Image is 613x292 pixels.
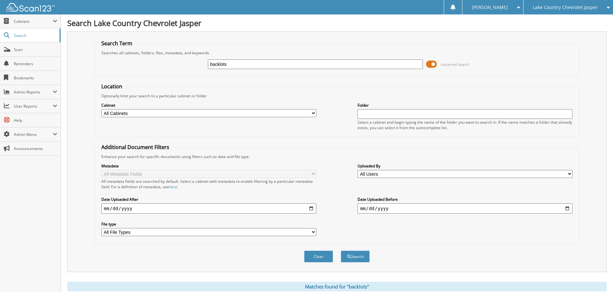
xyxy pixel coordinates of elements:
[358,163,572,169] label: Uploaded By
[304,251,333,262] button: Clear
[98,93,576,99] div: Optionally limit your search to a particular cabinet or folder
[98,154,576,159] div: Enhance your search for specific documents using filters such as date and file type.
[98,50,576,56] div: Searches all cabinets, folders, files, metadata, and keywords
[14,132,53,137] span: Admin Menu
[358,119,572,130] div: Select a cabinet and begin typing the name of the folder you want to search in. If the name match...
[101,179,316,190] div: All metadata fields are searched by default. Select a cabinet with metadata to enable filtering b...
[101,203,316,214] input: start
[358,203,572,214] input: end
[14,89,53,95] span: Admin Reports
[101,102,316,108] label: Cabinet
[472,5,508,9] span: [PERSON_NAME]
[358,102,572,108] label: Folder
[101,221,316,227] label: File type
[101,163,316,169] label: Metadata
[14,103,53,109] span: User Reports
[533,5,598,9] span: Lake Country Chevrolet Jasper
[98,144,172,151] legend: Additional Document Filters
[14,118,57,123] span: Help
[14,19,53,24] span: Cabinets
[98,83,125,90] legend: Location
[341,251,370,262] button: Search
[169,184,177,190] a: here
[6,3,55,12] img: scan123-logo-white.svg
[101,197,316,202] label: Date Uploaded After
[14,47,57,52] span: Scan
[14,33,56,38] span: Search
[98,40,135,47] legend: Search Term
[67,282,607,291] div: Matches found for "backlots"
[67,18,607,28] h1: Search Lake Country Chevrolet Jasper
[14,75,57,81] span: Bookmarks
[14,146,57,151] span: Announcements
[441,62,469,67] span: Advanced Search
[14,61,57,66] span: Reminders
[358,197,572,202] label: Date Uploaded Before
